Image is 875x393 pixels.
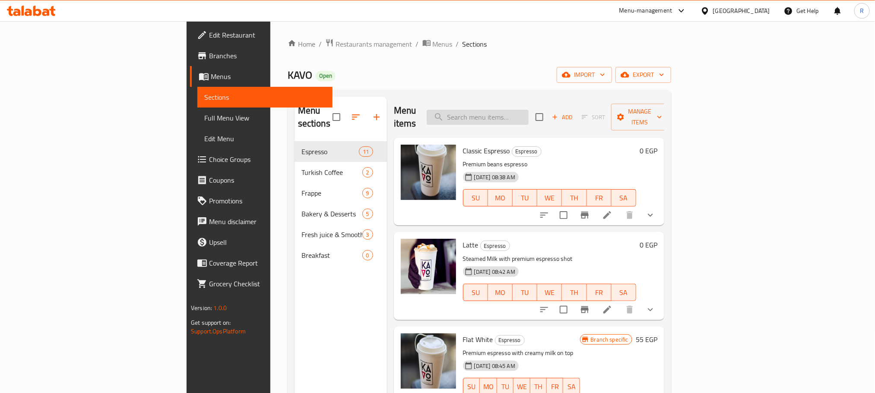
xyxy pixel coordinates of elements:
[590,286,608,299] span: FR
[190,253,333,273] a: Coverage Report
[557,67,612,83] button: import
[209,258,326,268] span: Coverage Report
[537,284,562,301] button: WE
[362,250,373,260] div: items
[295,245,387,266] div: Breakfast0
[301,250,362,260] span: Breakfast
[301,167,362,177] div: Turkish Coffee
[495,335,524,345] span: Espresso
[602,210,612,220] a: Edit menu item
[480,241,510,251] div: Espresso
[427,110,529,125] input: search
[619,205,640,225] button: delete
[416,39,419,49] li: /
[204,92,326,102] span: Sections
[491,192,509,204] span: MO
[550,380,560,393] span: FR
[587,336,632,344] span: Branch specific
[517,380,527,393] span: WE
[574,299,595,320] button: Branch-specific-item
[295,203,387,224] div: Bakery & Desserts5
[640,239,657,251] h6: 0 EGP
[301,146,359,157] span: Espresso
[190,232,333,253] a: Upsell
[209,216,326,227] span: Menu disclaimer
[295,162,387,183] div: Turkish Coffee2
[209,30,326,40] span: Edit Restaurant
[190,170,333,190] a: Coupons
[602,304,612,315] a: Edit menu item
[463,238,479,251] span: Latte
[534,380,543,393] span: TH
[483,380,494,393] span: MO
[645,304,656,315] svg: Show Choices
[576,111,611,124] span: Select section first
[197,87,333,108] a: Sections
[574,205,595,225] button: Branch-specific-item
[463,189,488,206] button: SU
[209,51,326,61] span: Branches
[467,380,476,393] span: SU
[363,168,373,177] span: 2
[541,286,558,299] span: WE
[615,286,633,299] span: SA
[501,380,510,393] span: TU
[288,38,671,50] nav: breadcrumb
[463,254,636,264] p: Steamed Milk with premium espresso shot
[362,209,373,219] div: items
[640,299,661,320] button: show more
[213,302,227,314] span: 1.0.0
[636,333,657,345] h6: 55 EGP
[401,145,456,200] img: Classic Espresso
[587,284,612,301] button: FR
[363,251,373,260] span: 0
[512,146,542,157] div: Espresso
[190,25,333,45] a: Edit Restaurant
[555,301,573,319] span: Select to update
[209,237,326,247] span: Upsell
[565,192,583,204] span: TH
[618,106,662,128] span: Manage items
[209,175,326,185] span: Coupons
[295,183,387,203] div: Frappe9
[204,133,326,144] span: Edit Menu
[301,188,362,198] span: Frappe
[433,39,453,49] span: Menus
[645,210,656,220] svg: Show Choices
[363,210,373,218] span: 5
[530,108,548,126] span: Select section
[191,326,246,337] a: Support.OpsPlatform
[363,231,373,239] span: 3
[190,211,333,232] a: Menu disclaimer
[612,189,636,206] button: SA
[622,70,664,80] span: export
[209,196,326,206] span: Promotions
[615,67,671,83] button: export
[513,284,537,301] button: TU
[209,279,326,289] span: Grocery Checklist
[401,239,456,294] img: Latte
[590,192,608,204] span: FR
[301,229,362,240] div: Fresh juice & Smoothies
[640,145,657,157] h6: 0 EGP
[327,108,346,126] span: Select all sections
[204,113,326,123] span: Full Menu View
[471,173,519,181] span: [DATE] 08:38 AM
[488,284,513,301] button: MO
[295,138,387,269] nav: Menu sections
[197,108,333,128] a: Full Menu View
[612,284,636,301] button: SA
[537,189,562,206] button: WE
[615,192,633,204] span: SA
[467,286,485,299] span: SU
[191,317,231,328] span: Get support on:
[362,188,373,198] div: items
[555,206,573,224] span: Select to update
[301,209,362,219] div: Bakery & Desserts
[401,333,456,389] img: Flat White
[548,111,576,124] span: Add item
[394,104,416,130] h2: Menu items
